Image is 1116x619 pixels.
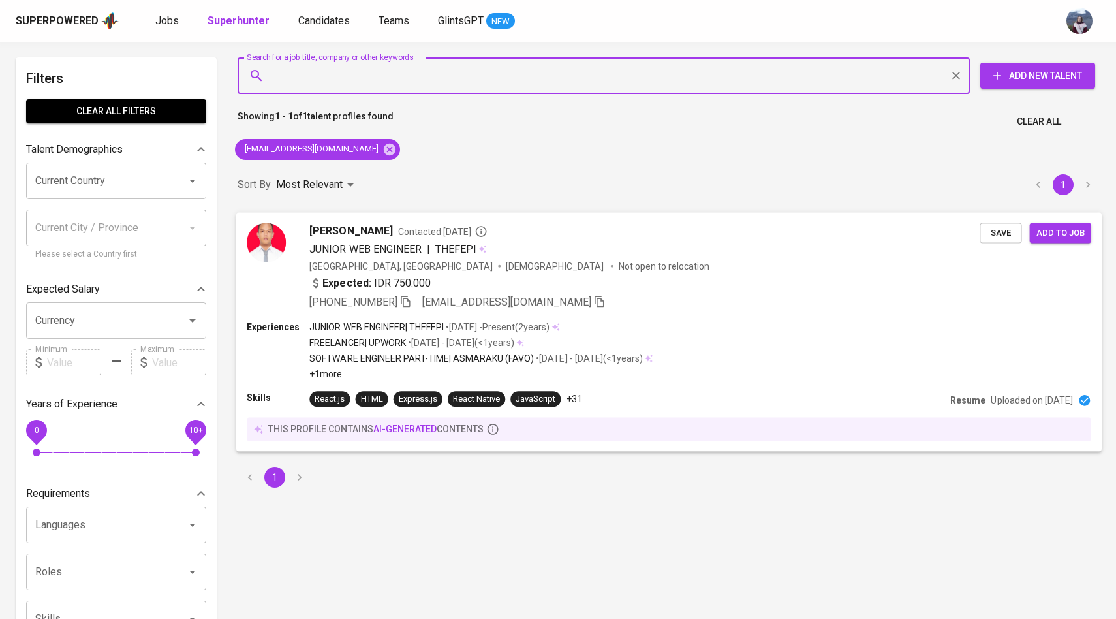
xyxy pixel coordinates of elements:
a: Jobs [155,13,181,29]
span: Teams [379,14,409,27]
div: Expected Salary [26,276,206,302]
p: Not open to relocation [619,259,709,272]
span: Clear All [1017,114,1061,130]
span: [EMAIL_ADDRESS][DOMAIN_NAME] [235,143,386,155]
p: Skills [247,391,309,404]
span: [PHONE_NUMBER] [309,295,397,308]
p: JUNIOR WEB ENGINEER | THEFEPI [309,320,444,333]
p: • [DATE] - [DATE] ( <1 years ) [534,352,642,365]
span: 10+ [189,426,202,435]
div: Requirements [26,481,206,507]
button: Save [980,223,1021,243]
p: +31 [566,392,582,405]
button: Open [183,172,202,190]
b: Expected: [322,275,371,291]
button: page 1 [264,467,285,488]
img: app logo [101,11,119,31]
a: Superpoweredapp logo [16,11,119,31]
div: React Native [453,393,500,405]
span: Add New Talent [991,68,1085,84]
span: [PERSON_NAME] [309,223,392,238]
div: HTML [361,393,383,405]
div: React.js [315,393,345,405]
p: • [DATE] - [DATE] ( <1 years ) [406,336,514,349]
span: Clear All filters [37,103,196,119]
p: SOFTWARE ENGINEER PART-TIME | ASMARAKU (FAVO) [309,352,534,365]
button: Open [183,311,202,330]
a: Superhunter [208,13,272,29]
p: Please select a Country first [35,248,197,261]
span: [EMAIL_ADDRESS][DOMAIN_NAME] [422,295,591,308]
span: Contacted [DATE] [398,225,488,238]
button: Clear All [1012,110,1066,134]
div: Express.js [399,393,437,405]
p: Talent Demographics [26,142,123,157]
span: GlintsGPT [438,14,484,27]
a: Candidates [298,13,352,29]
div: Talent Demographics [26,136,206,163]
button: Add to job [1030,223,1091,243]
img: christine.raharja@glints.com [1066,8,1093,34]
p: this profile contains contents [268,422,484,436]
b: Superhunter [208,14,270,27]
button: Clear All filters [26,99,206,123]
div: Most Relevant [276,173,358,197]
div: [EMAIL_ADDRESS][DOMAIN_NAME] [235,139,400,160]
a: Teams [379,13,412,29]
span: | [427,241,430,257]
p: Showing of talent profiles found [238,110,394,134]
a: [PERSON_NAME]Contacted [DATE]JUNIOR WEB ENGINEER|THEFEPI[GEOGRAPHIC_DATA], [GEOGRAPHIC_DATA][DEMO... [238,213,1100,451]
span: 0 [34,426,39,435]
span: NEW [486,15,515,28]
p: Sort By [238,177,271,193]
img: 5946e35ae4fd126ed25c6158e7088049.png [247,223,286,262]
div: Superpowered [16,14,99,29]
p: Years of Experience [26,396,117,412]
input: Value [152,349,206,375]
a: GlintsGPT NEW [438,13,515,29]
p: Experiences [247,320,309,333]
div: JavaScript [516,393,555,405]
p: FREELANCER | UPWORK [309,336,405,349]
button: Open [183,516,202,534]
button: page 1 [1053,174,1074,195]
span: Jobs [155,14,179,27]
p: Requirements [26,486,90,501]
span: AI-generated [373,424,437,434]
div: [GEOGRAPHIC_DATA], [GEOGRAPHIC_DATA] [309,259,493,272]
span: Save [986,225,1015,240]
nav: pagination navigation [238,467,312,488]
span: THEFEPI [435,242,476,255]
input: Value [47,349,101,375]
span: Add to job [1036,225,1085,240]
button: Add New Talent [980,63,1095,89]
nav: pagination navigation [1026,174,1100,195]
button: Clear [947,67,965,85]
h6: Filters [26,68,206,89]
p: Expected Salary [26,281,100,297]
span: JUNIOR WEB ENGINEER [309,242,422,255]
p: • [DATE] - Present ( 2 years ) [444,320,550,333]
p: +1 more ... [309,368,653,381]
div: IDR 750.000 [309,275,431,291]
p: Most Relevant [276,177,343,193]
span: Candidates [298,14,350,27]
svg: By Jakarta recruiter [474,225,488,238]
b: 1 [302,111,307,121]
p: Uploaded on [DATE] [991,394,1072,407]
b: 1 - 1 [275,111,293,121]
div: Years of Experience [26,391,206,417]
button: Open [183,563,202,581]
p: Resume [950,394,985,407]
span: [DEMOGRAPHIC_DATA] [506,259,605,272]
